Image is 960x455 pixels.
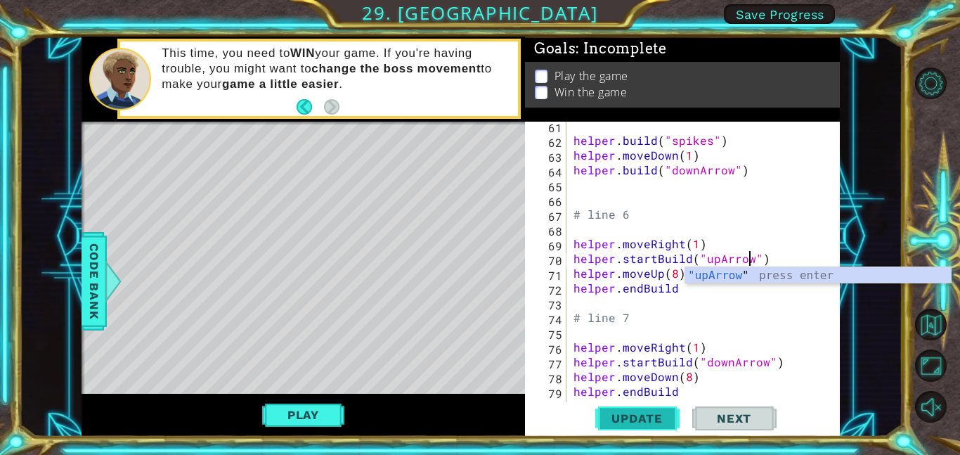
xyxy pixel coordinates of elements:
div: 61 [528,120,566,135]
div: 74 [528,312,566,327]
div: 65 [528,179,566,194]
strong: change the boss movement [311,62,481,75]
button: Update [595,402,680,434]
span: Next [703,411,765,425]
div: 69 [528,238,566,253]
div: 71 [528,268,566,283]
button: Play [262,402,344,428]
div: 75 [528,327,566,342]
strong: WIN [290,46,315,60]
div: 72 [528,283,566,297]
a: Back to Map [917,305,960,345]
div: 63 [528,150,566,165]
div: 76 [528,342,566,357]
div: 70 [528,253,566,268]
button: Back [297,99,324,115]
button: Save Progress [724,4,835,24]
div: 79 [528,386,566,401]
span: Update [597,411,677,425]
button: Next [692,402,777,434]
button: Unmute [915,391,947,423]
button: Next [324,99,339,115]
p: Win the game [554,84,628,100]
p: Play the game [554,68,628,84]
button: Level Options [915,68,947,99]
span: Goals [534,40,667,58]
div: 68 [528,224,566,238]
p: This time, you need to your game. If you're having trouble, you might want to to make your . [162,46,507,92]
span: Save Progress [736,7,824,22]
span: : Incomplete [576,40,666,57]
div: 66 [528,194,566,209]
div: 62 [528,135,566,150]
div: 64 [528,165,566,179]
strong: game a little easier [222,77,339,91]
div: 73 [528,297,566,312]
span: Code Bank [83,238,105,324]
div: 67 [528,209,566,224]
button: Maximize Browser [915,350,947,381]
button: Back to Map [915,309,947,340]
div: 77 [528,357,566,371]
div: 78 [528,371,566,386]
div: 80 [528,401,566,416]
